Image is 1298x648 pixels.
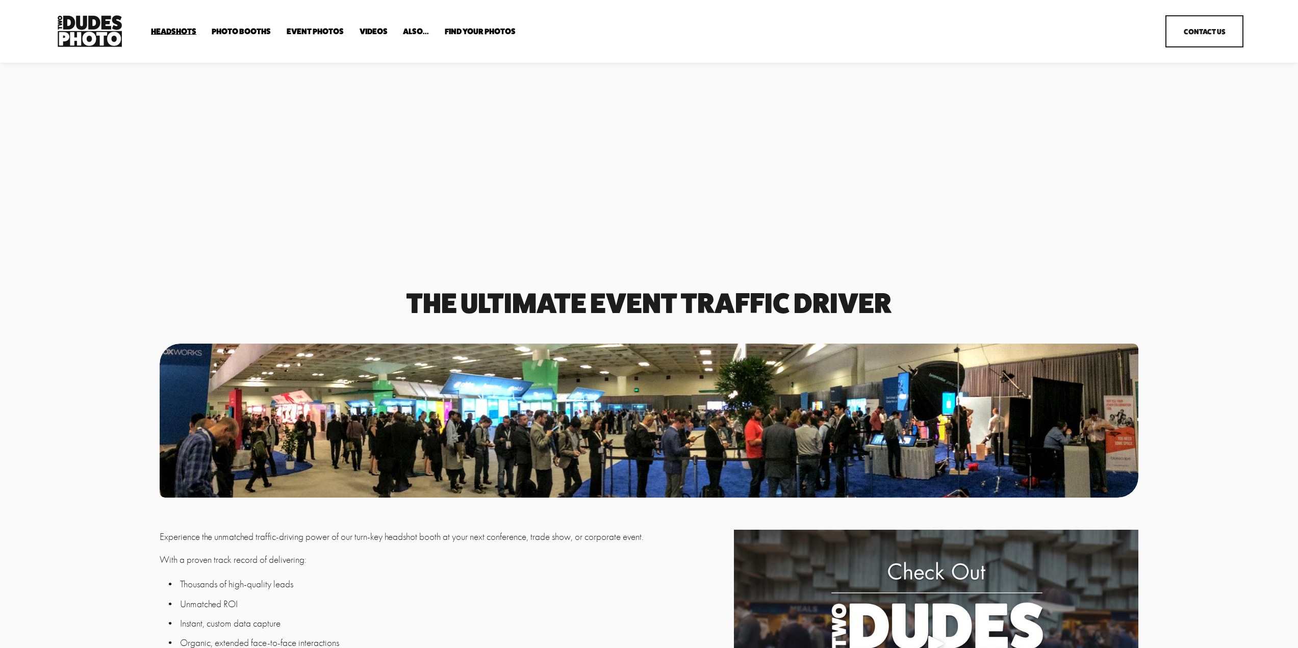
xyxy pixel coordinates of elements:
[445,27,516,36] a: folder dropdown
[160,290,1139,316] h1: The Ultimate event traffic driver
[160,553,728,567] p: With a proven track record of delivering:
[160,530,728,545] p: Experience the unmatched traffic-driving power of our turn-key headshot booth at your next confer...
[403,28,429,36] span: Also...
[151,27,196,36] a: folder dropdown
[212,27,271,36] a: folder dropdown
[151,28,196,36] span: Headshots
[212,28,271,36] span: Photo Booths
[180,616,728,631] p: Instant, custom data capture
[1165,15,1243,47] a: Contact Us
[180,597,728,612] p: Unmatched ROI
[180,577,728,592] p: Thousands of high-quality leads
[287,27,344,36] a: Event Photos
[360,27,388,36] a: Videos
[445,28,516,36] span: Find Your Photos
[55,13,125,49] img: Two Dudes Photo | Headshots, Portraits &amp; Photo Booths
[403,27,429,36] a: folder dropdown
